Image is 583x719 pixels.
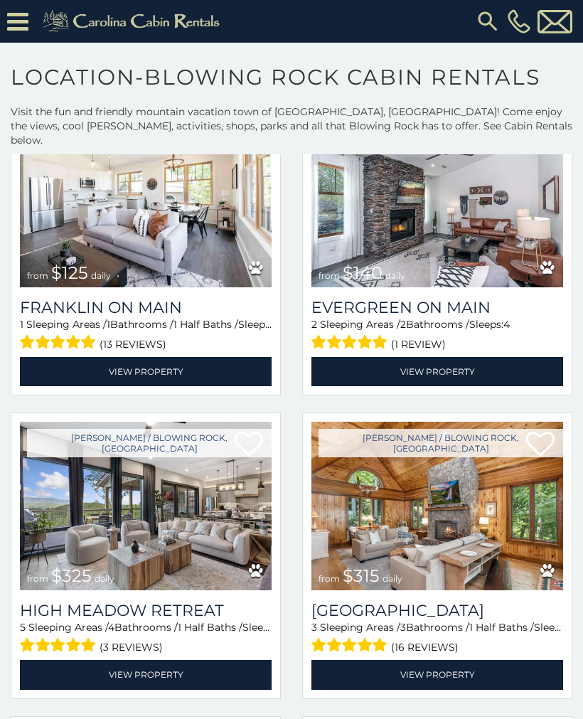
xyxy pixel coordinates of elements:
span: daily [95,573,114,584]
a: High Meadow Retreat [20,601,272,620]
span: 2 [400,318,406,331]
span: 1 Half Baths / [469,621,534,634]
a: [PHONE_NUMBER] [504,9,534,33]
span: 4 [503,318,510,331]
div: Sleeping Areas / Bathrooms / Sleeps: [311,317,563,353]
span: $315 [343,565,380,586]
span: daily [383,573,402,584]
a: View Property [311,357,563,386]
a: [GEOGRAPHIC_DATA] [311,601,563,620]
img: Chimney Island [311,422,563,590]
img: search-regular.svg [475,9,501,34]
a: Franklin On Main [20,298,272,317]
span: $325 [51,565,92,586]
img: Khaki-logo.png [36,7,232,36]
img: Evergreen On Main [311,119,563,287]
span: 1 Half Baths / [178,621,242,634]
span: daily [91,270,111,281]
a: View Property [311,660,563,689]
span: 1 [107,318,110,331]
span: daily [385,270,405,281]
h3: Chimney Island [311,601,563,620]
a: View Property [20,357,272,386]
a: View Property [20,660,272,689]
div: Sleeping Areas / Bathrooms / Sleeps: [20,317,272,353]
span: from [27,573,48,584]
a: [PERSON_NAME] / Blowing Rock, [GEOGRAPHIC_DATA] [319,429,563,457]
span: 3 [311,621,317,634]
a: Franklin On Main from $125 daily [20,119,272,287]
span: from [319,270,340,281]
span: 4 [108,621,114,634]
a: Chimney Island from $315 daily [311,422,563,590]
a: High Meadow Retreat from $325 daily [20,422,272,590]
span: 5 [20,621,26,634]
span: (16 reviews) [391,638,459,656]
a: Evergreen On Main [311,298,563,317]
span: (3 reviews) [100,638,163,656]
div: Sleeping Areas / Bathrooms / Sleeps: [311,620,563,656]
span: $125 [51,262,88,283]
span: 1 [20,318,23,331]
span: (13 reviews) [100,335,166,353]
img: High Meadow Retreat [20,422,272,590]
span: from [319,573,340,584]
span: $140 [343,262,383,283]
div: Sleeping Areas / Bathrooms / Sleeps: [20,620,272,656]
span: (1 review) [391,335,446,353]
span: 3 [400,621,406,634]
a: [PERSON_NAME] / Blowing Rock, [GEOGRAPHIC_DATA] [27,429,272,457]
span: 1 Half Baths / [173,318,238,331]
span: 2 [311,318,317,331]
span: from [27,270,48,281]
img: Franklin On Main [20,119,272,287]
a: Evergreen On Main from $140 daily [311,119,563,287]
